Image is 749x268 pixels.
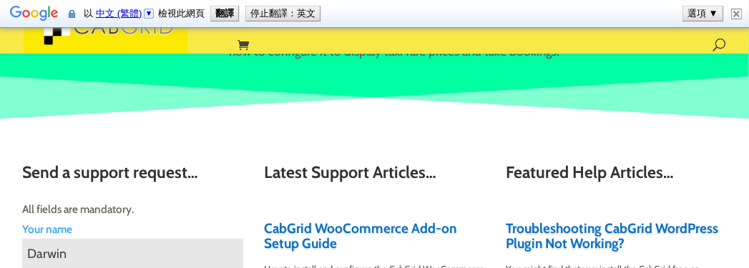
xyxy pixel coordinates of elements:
[96,8,155,19] a: 中文 (繁體)
[22,199,243,220] p: All fields are mandatory.
[506,220,718,252] a: Troubleshooting CabGrid WordPress Plugin Not Working?
[264,220,456,252] a: CabGrid WooCommerce Add-on Setup Guide
[246,6,320,21] button: 停止翻譯：英文
[10,4,59,24] img: Google 翻譯
[69,9,75,19] img: 系統會透過安全連線將這個安全網頁的內容傳送至 Google 進行翻譯。
[215,8,234,19] b: 翻譯
[84,8,205,19] span: 以 檢視此網頁
[24,18,187,33] a: CabGrid Taxi Plugin
[211,6,238,21] button: 翻譯
[22,220,243,239] label: Your name
[731,9,742,19] img: 關閉
[506,164,726,189] h2: Featured Help Articles…
[683,6,723,21] button: 選項 ▼
[96,8,142,19] span: 中文 (繁體)
[22,164,243,189] h2: Send a support request…
[264,164,484,189] h2: Latest Support Articles…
